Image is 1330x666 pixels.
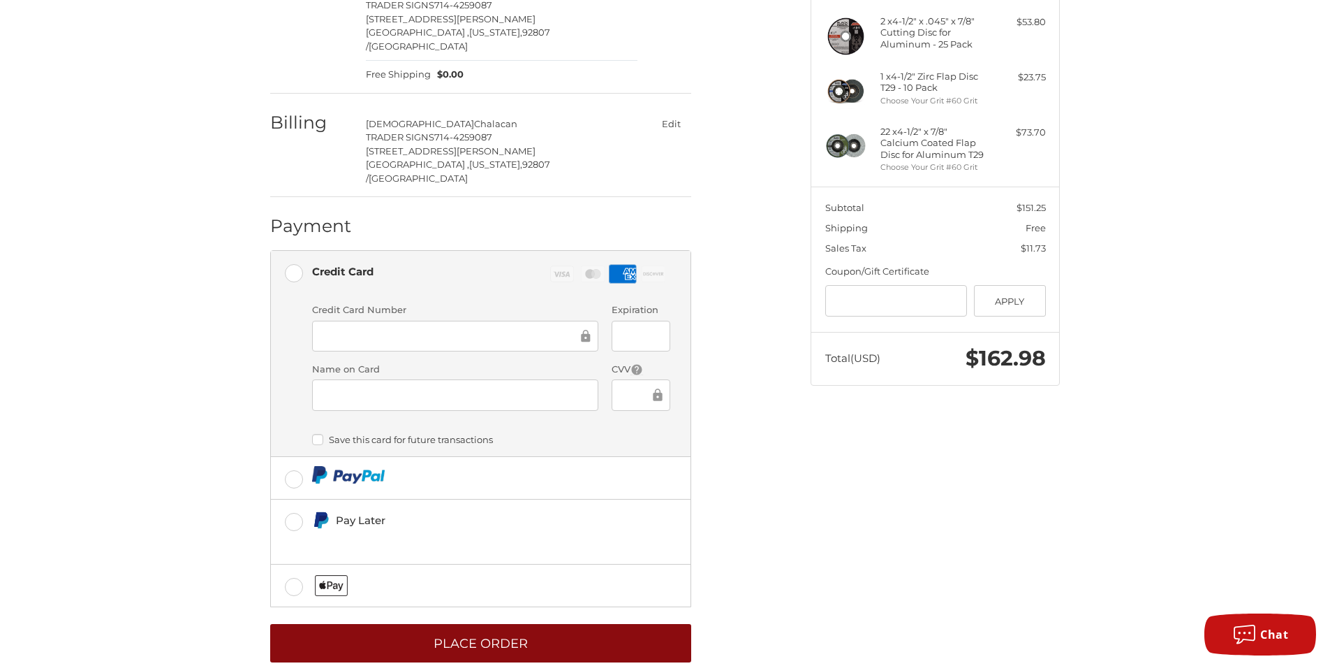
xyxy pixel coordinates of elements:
[612,363,670,377] label: CVV
[825,222,868,233] span: Shipping
[974,285,1046,317] button: Apply
[366,118,474,129] span: [DEMOGRAPHIC_DATA]
[621,328,660,344] iframe: Secure Credit Card Frame - Expiration Date
[651,114,691,134] button: Edit
[312,466,385,484] img: PayPal icon
[431,68,464,82] span: $0.00
[270,112,352,133] h2: Billing
[312,363,598,377] label: Name on Card
[312,434,670,445] label: Save this card for future transactions
[880,161,987,173] li: Choose Your Grit #60 Grit
[991,71,1046,85] div: $23.75
[1017,202,1046,213] span: $151.25
[1026,222,1046,233] span: Free
[366,27,469,38] span: [GEOGRAPHIC_DATA] ,
[1021,242,1046,254] span: $11.73
[474,118,517,129] span: Chalacan
[369,41,468,52] span: [GEOGRAPHIC_DATA]
[966,345,1046,371] span: $162.98
[825,352,880,365] span: Total (USD)
[366,159,550,184] span: 92807 /
[312,260,374,283] div: Credit Card
[880,15,987,50] h4: 2 x 4-1/2" x .045" x 7/8" Cutting Disc for Aluminum - 25 Pack
[270,624,691,663] button: Place Order
[1204,614,1316,656] button: Chat
[621,387,649,403] iframe: Secure Credit Card Frame - CVV
[825,265,1046,279] div: Coupon/Gift Certificate
[1260,627,1288,642] span: Chat
[322,328,578,344] iframe: Secure Credit Card Frame - Credit Card Number
[825,202,864,213] span: Subtotal
[880,126,987,160] h4: 22 x 4-1/2" x 7/8" Calcium Coated Flap Disc for Aluminum T29
[369,173,468,184] span: [GEOGRAPHIC_DATA]
[312,303,598,317] label: Credit Card Number
[315,575,348,596] img: Applepay icon
[469,27,522,38] span: [US_STATE],
[825,285,968,317] input: Gift Certificate or Coupon Code
[366,131,434,143] span: TRADER SIGNS
[612,303,670,317] label: Expiration
[434,131,492,143] span: 714-4259087
[366,68,431,82] span: Free Shipping
[366,13,535,24] span: [STREET_ADDRESS][PERSON_NAME]
[366,159,469,170] span: [GEOGRAPHIC_DATA] ,
[366,145,535,157] span: [STREET_ADDRESS][PERSON_NAME]
[991,15,1046,29] div: $53.80
[366,27,550,52] span: 92807 /
[336,509,595,532] div: Pay Later
[825,242,866,254] span: Sales Tax
[880,95,987,107] li: Choose Your Grit #60 Grit
[322,387,589,403] iframe: Secure Credit Card Frame - Cardholder Name
[312,535,596,547] iframe: PayPal Message 1
[270,215,352,237] h2: Payment
[880,71,987,94] h4: 1 x 4-1/2" Zirc Flap Disc T29 - 10 Pack
[991,126,1046,140] div: $73.70
[312,512,330,529] img: Pay Later icon
[469,159,522,170] span: [US_STATE],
